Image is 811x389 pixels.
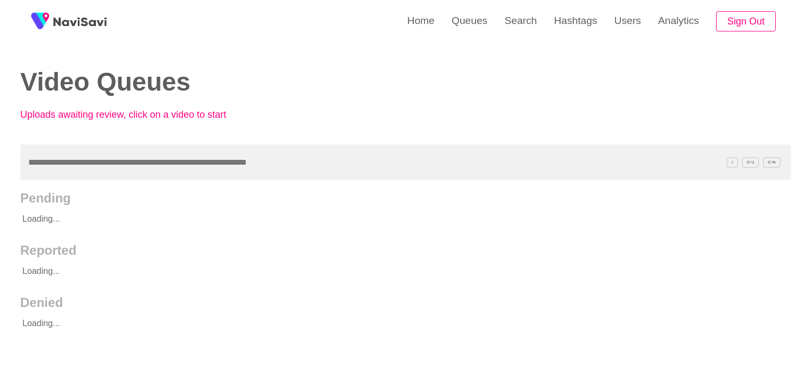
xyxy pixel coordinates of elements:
button: Sign Out [716,11,776,32]
h2: Video Queues [20,68,389,96]
p: Loading... [20,258,713,285]
h2: Denied [20,295,791,310]
h2: Reported [20,243,791,258]
h2: Pending [20,191,791,206]
span: C^K [763,157,781,167]
img: fireSpot [53,16,107,27]
img: fireSpot [27,8,53,35]
p: Uploads awaiting review, click on a video to start [20,109,255,120]
span: C^J [742,157,759,167]
span: / [727,157,737,167]
p: Loading... [20,206,713,232]
p: Loading... [20,310,713,337]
